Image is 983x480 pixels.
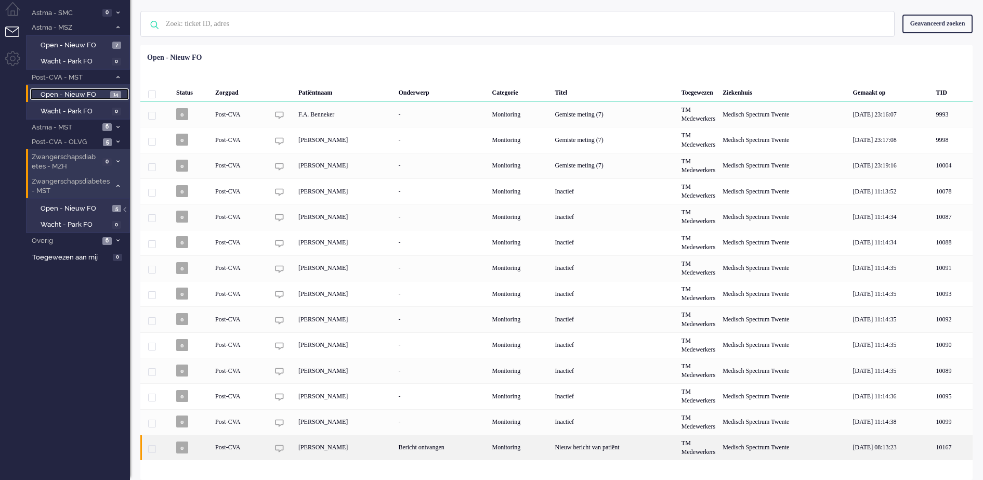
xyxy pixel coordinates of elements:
[678,435,719,460] div: TM Medewerkers
[176,185,188,197] span: o
[489,153,552,178] div: Monitoring
[212,358,269,383] div: Post-CVA
[395,255,488,281] div: -
[551,81,677,101] div: Titel
[933,178,973,204] div: 10078
[849,435,933,460] div: [DATE] 08:13:23
[295,358,395,383] div: [PERSON_NAME]
[551,435,677,460] div: Nieuw bericht van patiënt
[140,101,973,127] div: 9993
[719,281,849,306] div: Medisch Spectrum Twente
[678,127,719,152] div: TM Medewerkers
[176,288,188,300] span: o
[30,39,129,50] a: Open - Nieuw FO 7
[719,230,849,255] div: Medisch Spectrum Twente
[176,262,188,274] span: o
[719,81,849,101] div: Ziekenhuis
[849,281,933,306] div: [DATE] 11:14:35
[140,204,973,229] div: 10087
[395,153,488,178] div: -
[41,220,109,230] span: Wacht - Park FO
[678,332,719,358] div: TM Medewerkers
[212,230,269,255] div: Post-CVA
[275,137,284,146] img: ic_chat_grey.svg
[678,230,719,255] div: TM Medewerkers
[140,358,973,383] div: 10089
[32,253,110,263] span: Toegewezen aan mij
[678,101,719,127] div: TM Medewerkers
[275,188,284,197] img: ic_chat_grey.svg
[41,107,109,116] span: Wacht - Park FO
[933,332,973,358] div: 10090
[719,358,849,383] div: Medisch Spectrum Twente
[395,306,488,332] div: -
[933,127,973,152] div: 9998
[275,342,284,351] img: ic_chat_grey.svg
[295,127,395,152] div: [PERSON_NAME]
[41,57,109,67] span: Wacht - Park FO
[102,158,112,166] span: 0
[849,358,933,383] div: [DATE] 11:14:35
[212,255,269,281] div: Post-CVA
[395,409,488,435] div: -
[551,153,677,178] div: Gemiste meting (7)
[933,306,973,332] div: 10092
[30,23,111,33] span: Astma - MSZ
[112,221,121,229] span: 0
[849,204,933,229] div: [DATE] 11:14:34
[140,230,973,255] div: 10088
[678,255,719,281] div: TM Medewerkers
[933,204,973,229] div: 10087
[275,367,284,376] img: ic_chat_grey.svg
[140,332,973,358] div: 10090
[275,290,284,299] img: ic_chat_grey.svg
[551,230,677,255] div: Inactief
[113,254,122,262] span: 0
[551,332,677,358] div: Inactief
[275,419,284,427] img: ic_chat_grey.svg
[295,255,395,281] div: [PERSON_NAME]
[212,435,269,460] div: Post-CVA
[719,383,849,409] div: Medisch Spectrum Twente
[275,393,284,401] img: ic_chat_grey.svg
[176,160,188,172] span: o
[140,435,973,460] div: 10167
[489,255,552,281] div: Monitoring
[141,11,168,38] img: ic-search-icon.svg
[395,281,488,306] div: -
[902,15,973,33] div: Geavanceerd zoeken
[551,255,677,281] div: Inactief
[295,281,395,306] div: [PERSON_NAME]
[5,2,29,25] li: Dashboard menu
[212,153,269,178] div: Post-CVA
[275,111,284,120] img: ic_chat_grey.svg
[102,123,112,131] span: 6
[489,409,552,435] div: Monitoring
[933,358,973,383] div: 10089
[489,127,552,152] div: Monitoring
[176,365,188,377] span: o
[933,230,973,255] div: 10088
[103,138,112,146] span: 5
[933,281,973,306] div: 10093
[489,383,552,409] div: Monitoring
[275,265,284,274] img: ic_chat_grey.svg
[41,204,110,214] span: Open - Nieuw FO
[933,409,973,435] div: 10099
[489,101,552,127] div: Monitoring
[30,137,100,147] span: Post-CVA - OLVG
[489,230,552,255] div: Monitoring
[176,134,188,146] span: o
[140,153,973,178] div: 10004
[551,409,677,435] div: Inactief
[140,306,973,332] div: 10092
[295,153,395,178] div: [PERSON_NAME]
[849,230,933,255] div: [DATE] 11:14:34
[489,435,552,460] div: Monitoring
[719,153,849,178] div: Medisch Spectrum Twente
[212,281,269,306] div: Post-CVA
[112,58,121,66] span: 0
[295,178,395,204] div: [PERSON_NAME]
[933,81,973,101] div: TID
[849,178,933,204] div: [DATE] 11:13:52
